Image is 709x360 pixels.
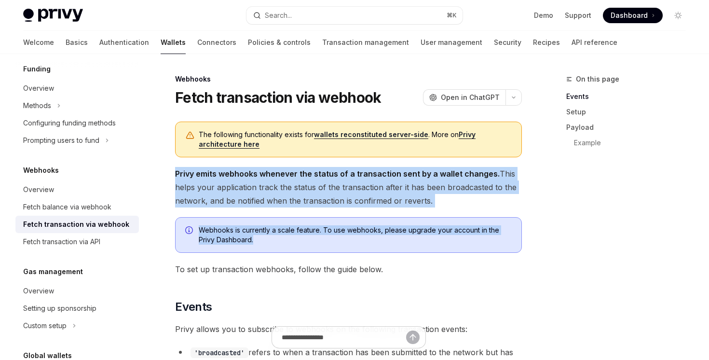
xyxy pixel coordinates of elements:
[23,219,129,230] div: Fetch transaction via webhook
[23,285,54,297] div: Overview
[185,131,195,140] svg: Warning
[566,104,694,120] a: Setup
[15,233,139,250] a: Fetch transaction via API
[199,225,512,245] span: Webhooks is currently a scale feature. To use webhooks, please upgrade your account in the Privy ...
[248,31,311,54] a: Policies & controls
[441,93,500,102] span: Open in ChatGPT
[603,8,663,23] a: Dashboard
[23,100,51,111] div: Methods
[185,226,195,236] svg: Info
[574,135,694,151] a: Example
[99,31,149,54] a: Authentication
[406,331,420,344] button: Send message
[175,89,381,106] h1: Fetch transaction via webhook
[15,80,139,97] a: Overview
[23,201,111,213] div: Fetch balance via webhook
[15,282,139,300] a: Overview
[565,11,591,20] a: Support
[15,300,139,317] a: Setting up sponsorship
[447,12,457,19] span: ⌘ K
[15,181,139,198] a: Overview
[423,89,505,106] button: Open in ChatGPT
[23,236,100,248] div: Fetch transaction via API
[670,8,686,23] button: Toggle dark mode
[161,31,186,54] a: Wallets
[175,322,522,336] span: Privy allows you to subscribe to webhooks on the following transaction events:
[246,7,462,24] button: Search...⌘K
[421,31,482,54] a: User management
[23,83,54,94] div: Overview
[197,31,236,54] a: Connectors
[23,184,54,195] div: Overview
[175,74,522,84] div: Webhooks
[199,130,512,149] span: The following functionality exists for . More on
[23,266,83,277] h5: Gas management
[611,11,648,20] span: Dashboard
[494,31,521,54] a: Security
[23,303,96,314] div: Setting up sponsorship
[566,120,694,135] a: Payload
[314,130,428,139] a: wallets reconstituted server-side
[23,31,54,54] a: Welcome
[23,135,99,146] div: Prompting users to fund
[175,263,522,276] span: To set up transaction webhooks, follow the guide below.
[23,9,83,22] img: light logo
[534,11,553,20] a: Demo
[175,167,522,208] span: This helps your application track the status of the transaction after it has been broadcasted to ...
[15,216,139,233] a: Fetch transaction via webhook
[533,31,560,54] a: Recipes
[23,117,116,129] div: Configuring funding methods
[15,114,139,132] a: Configuring funding methods
[265,10,292,21] div: Search...
[23,320,67,332] div: Custom setup
[572,31,617,54] a: API reference
[175,299,212,315] span: Events
[15,198,139,216] a: Fetch balance via webhook
[576,73,619,85] span: On this page
[322,31,409,54] a: Transaction management
[566,89,694,104] a: Events
[175,169,500,179] strong: Privy emits webhooks whenever the status of a transaction sent by a wallet changes.
[66,31,88,54] a: Basics
[23,165,59,176] h5: Webhooks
